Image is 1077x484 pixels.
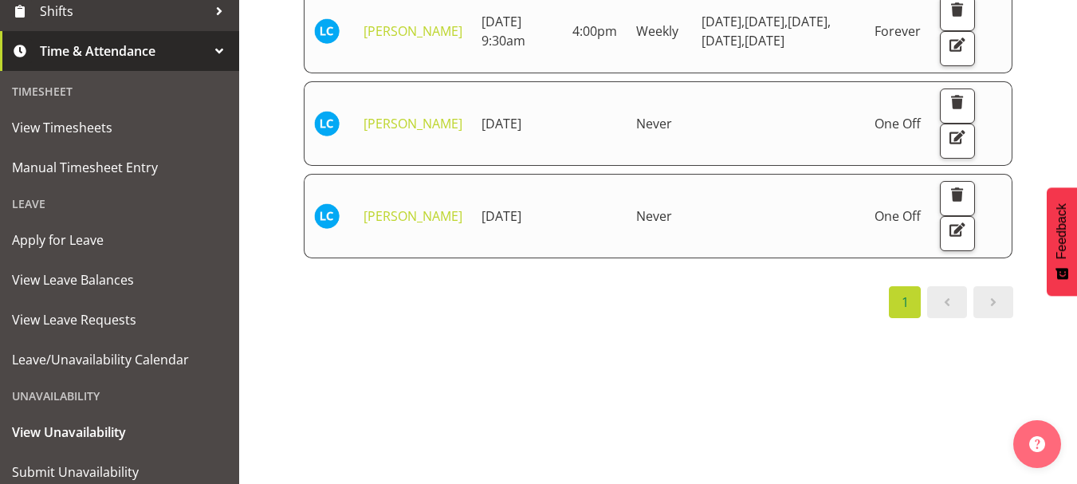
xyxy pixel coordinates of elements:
span: Weekly [636,22,678,40]
a: Manual Timesheet Entry [4,148,235,187]
span: One Off [875,115,921,132]
span: Forever [875,22,921,40]
div: Unavailability [4,380,235,412]
span: , [741,13,745,30]
span: Never [636,115,672,132]
span: One Off [875,207,921,225]
a: View Timesheets [4,108,235,148]
span: View Leave Requests [12,308,227,332]
button: Delete Unavailability [940,89,975,124]
span: [DATE] [482,207,521,225]
span: View Timesheets [12,116,227,140]
button: Delete Unavailability [940,181,975,216]
span: [DATE] [788,13,831,30]
a: [PERSON_NAME] [364,207,462,225]
span: [DATE] [482,115,521,132]
span: Leave/Unavailability Calendar [12,348,227,372]
button: Feedback - Show survey [1047,187,1077,296]
a: Leave/Unavailability Calendar [4,340,235,380]
a: [PERSON_NAME] [364,115,462,132]
img: lindsay-carroll-holland11869.jpg [314,203,340,229]
a: View Unavailability [4,412,235,452]
span: , [741,32,745,49]
img: lindsay-carroll-holland11869.jpg [314,18,340,44]
span: 4:00pm [572,22,617,40]
span: , [827,13,831,30]
span: [DATE] [702,32,745,49]
a: View Leave Balances [4,260,235,300]
button: Edit Unavailability [940,31,975,66]
button: Edit Unavailability [940,216,975,251]
span: Feedback [1055,203,1069,259]
a: Apply for Leave [4,220,235,260]
span: Apply for Leave [12,228,227,252]
span: Manual Timesheet Entry [12,155,227,179]
div: Leave [4,187,235,220]
span: View Leave Balances [12,268,227,292]
span: [DATE] [745,32,784,49]
a: [PERSON_NAME] [364,22,462,40]
span: Time & Attendance [40,39,207,63]
span: [DATE] [702,13,745,30]
button: Edit Unavailability [940,124,975,159]
span: [DATE] [745,13,788,30]
a: View Leave Requests [4,300,235,340]
span: View Unavailability [12,420,227,444]
div: Timesheet [4,75,235,108]
span: Submit Unavailability [12,460,227,484]
span: Never [636,207,672,225]
span: , [784,13,788,30]
img: lindsay-carroll-holland11869.jpg [314,111,340,136]
span: [DATE] 9:30am [482,13,525,49]
img: help-xxl-2.png [1029,436,1045,452]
